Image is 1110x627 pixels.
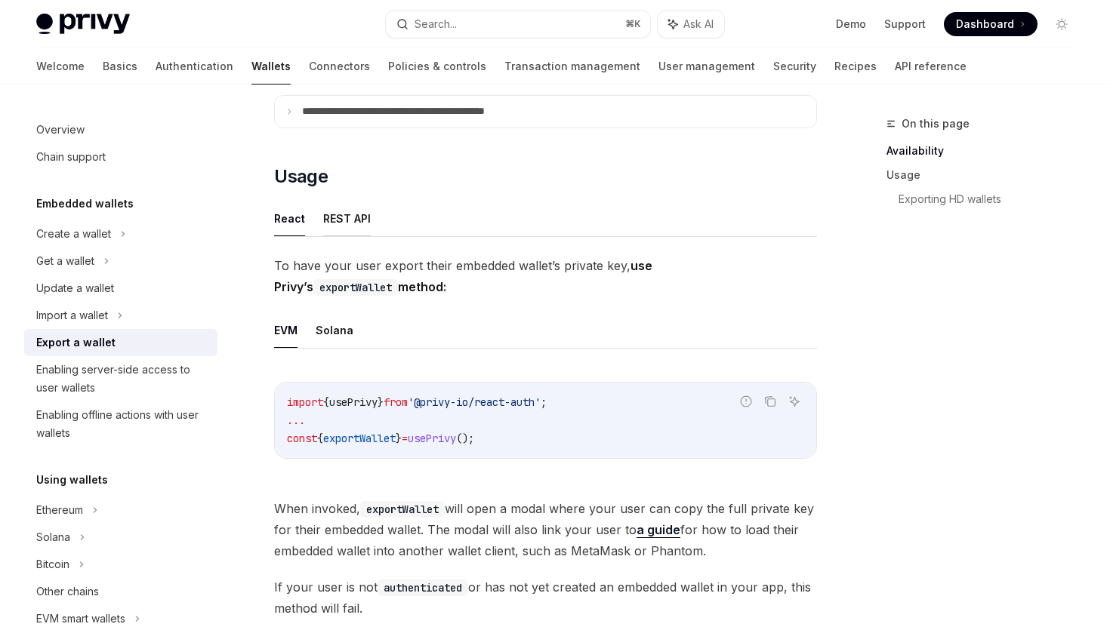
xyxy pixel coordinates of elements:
[316,312,353,348] button: Solana
[736,392,756,411] button: Report incorrect code
[360,501,445,518] code: exportWallet
[24,401,217,447] a: Enabling offline actions with user wallets
[287,413,305,427] span: ...
[456,432,474,445] span: ();
[415,15,457,33] div: Search...
[36,148,106,166] div: Chain support
[24,116,217,143] a: Overview
[956,17,1014,32] span: Dashboard
[323,395,329,409] span: {
[36,252,94,270] div: Get a wallet
[156,48,233,85] a: Authentication
[884,17,926,32] a: Support
[773,48,816,85] a: Security
[313,279,398,296] code: exportWallet
[24,578,217,605] a: Other chains
[323,432,396,445] span: exportWallet
[36,361,208,397] div: Enabling server-side access to user wallets
[36,333,116,352] div: Export a wallet
[274,164,328,189] span: Usage
[408,432,456,445] span: usePrivy
[378,579,468,596] code: authenticated
[274,201,305,236] button: React
[504,48,640,85] a: Transaction management
[103,48,137,85] a: Basics
[251,48,291,85] a: Wallets
[309,48,370,85] a: Connectors
[36,582,99,601] div: Other chains
[274,258,652,294] strong: use Privy’s method:
[317,432,323,445] span: {
[36,406,208,442] div: Enabling offline actions with user wallets
[899,187,1086,211] a: Exporting HD wallets
[329,395,378,409] span: usePrivy
[24,329,217,356] a: Export a wallet
[274,312,298,348] button: EVM
[886,139,1086,163] a: Availability
[388,48,486,85] a: Policies & controls
[386,11,649,38] button: Search...⌘K
[36,528,70,546] div: Solana
[36,14,130,35] img: light logo
[541,395,547,409] span: ;
[785,392,804,411] button: Ask AI
[944,12,1038,36] a: Dashboard
[1050,12,1074,36] button: Toggle dark mode
[402,432,408,445] span: =
[323,201,371,236] button: REST API
[384,395,408,409] span: from
[886,163,1086,187] a: Usage
[378,395,384,409] span: }
[683,17,714,32] span: Ask AI
[834,48,877,85] a: Recipes
[274,498,817,561] span: When invoked, will open a modal where your user can copy the full private key for their embedded ...
[24,143,217,171] a: Chain support
[36,555,69,573] div: Bitcoin
[902,115,970,133] span: On this page
[287,432,317,445] span: const
[836,17,866,32] a: Demo
[36,195,134,213] h5: Embedded wallets
[36,121,85,139] div: Overview
[658,11,724,38] button: Ask AI
[396,432,402,445] span: }
[408,395,541,409] span: '@privy-io/react-auth'
[36,279,114,297] div: Update a wallet
[287,395,323,409] span: import
[36,48,85,85] a: Welcome
[625,18,641,30] span: ⌘ K
[36,306,108,324] div: Import a wallet
[760,392,780,411] button: Copy the contents from the code block
[24,275,217,302] a: Update a wallet
[274,576,817,619] span: If your user is not or has not yet created an embedded wallet in your app, this method will fail.
[36,501,83,519] div: Ethereum
[658,48,755,85] a: User management
[36,471,108,489] h5: Using wallets
[637,522,680,538] a: a guide
[274,255,817,297] span: To have your user export their embedded wallet’s private key,
[36,225,111,243] div: Create a wallet
[895,48,967,85] a: API reference
[24,356,217,401] a: Enabling server-side access to user wallets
